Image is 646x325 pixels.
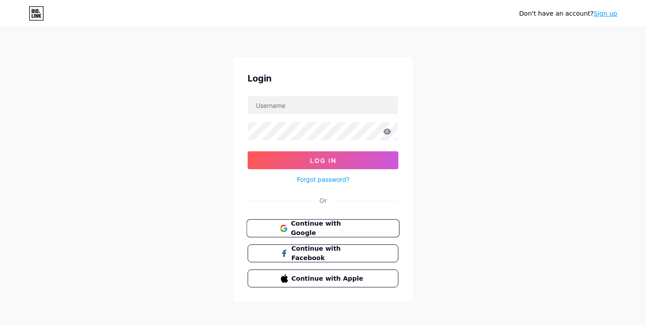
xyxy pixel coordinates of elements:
[246,219,399,238] button: Continue with Google
[292,274,366,283] span: Continue with Apple
[248,96,398,114] input: Username
[248,244,398,262] button: Continue with Facebook
[248,219,398,237] a: Continue with Google
[519,9,617,18] div: Don't have an account?
[319,196,327,205] div: Or
[594,10,617,17] a: Sign up
[248,269,398,287] button: Continue with Apple
[310,157,336,164] span: Log In
[297,175,349,184] a: Forgot password?
[248,72,398,85] div: Login
[291,219,366,238] span: Continue with Google
[248,151,398,169] button: Log In
[292,244,366,263] span: Continue with Facebook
